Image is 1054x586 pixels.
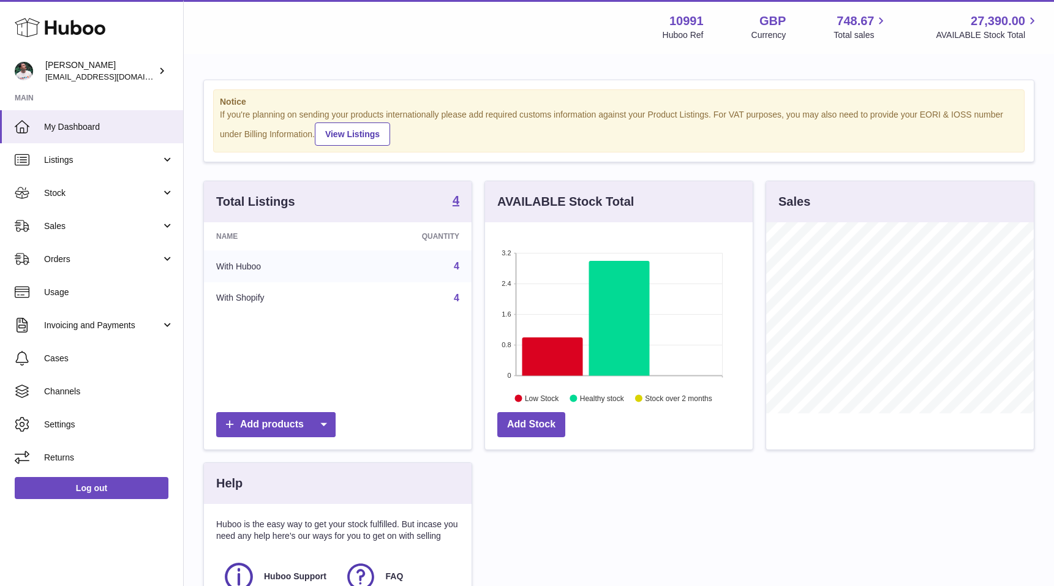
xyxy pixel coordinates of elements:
[44,353,174,364] span: Cases
[778,193,810,210] h3: Sales
[44,320,161,331] span: Invoicing and Payments
[759,13,786,29] strong: GBP
[751,29,786,41] div: Currency
[44,452,174,464] span: Returns
[216,412,336,437] a: Add products
[44,287,174,298] span: Usage
[315,122,390,146] a: View Listings
[204,282,348,314] td: With Shopify
[264,571,326,582] span: Huboo Support
[936,29,1039,41] span: AVAILABLE Stock Total
[971,13,1025,29] span: 27,390.00
[502,280,511,287] text: 2.4
[44,154,161,166] span: Listings
[204,222,348,250] th: Name
[497,412,565,437] a: Add Stock
[936,13,1039,41] a: 27,390.00 AVAILABLE Stock Total
[645,394,712,402] text: Stock over 2 months
[669,13,704,29] strong: 10991
[580,394,625,402] text: Healthy stock
[502,341,511,348] text: 0.8
[502,249,511,257] text: 3.2
[663,29,704,41] div: Huboo Ref
[44,220,161,232] span: Sales
[44,419,174,430] span: Settings
[216,475,243,492] h3: Help
[44,254,161,265] span: Orders
[216,519,459,542] p: Huboo is the easy way to get your stock fulfilled. But incase you need any help here's our ways f...
[454,293,459,303] a: 4
[348,222,472,250] th: Quantity
[220,96,1018,108] strong: Notice
[220,109,1018,146] div: If you're planning on sending your products internationally please add required customs informati...
[497,193,634,210] h3: AVAILABLE Stock Total
[386,571,404,582] span: FAQ
[45,72,180,81] span: [EMAIL_ADDRESS][DOMAIN_NAME]
[15,62,33,80] img: timshieff@gmail.com
[507,372,511,379] text: 0
[453,194,459,209] a: 4
[453,194,459,206] strong: 4
[834,13,888,41] a: 748.67 Total sales
[834,29,888,41] span: Total sales
[44,386,174,397] span: Channels
[45,59,156,83] div: [PERSON_NAME]
[216,193,295,210] h3: Total Listings
[454,261,459,271] a: 4
[204,250,348,282] td: With Huboo
[15,477,168,499] a: Log out
[502,310,511,318] text: 1.6
[837,13,874,29] span: 748.67
[44,121,174,133] span: My Dashboard
[44,187,161,199] span: Stock
[525,394,559,402] text: Low Stock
